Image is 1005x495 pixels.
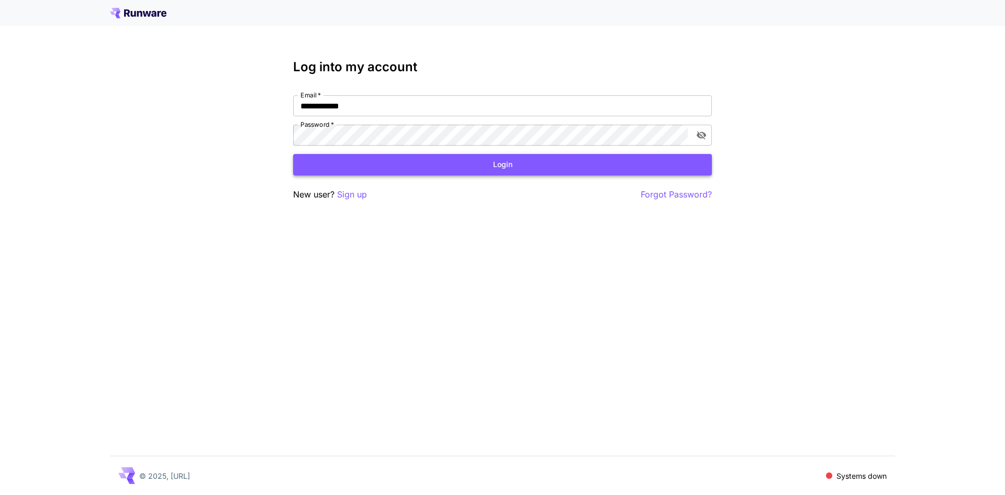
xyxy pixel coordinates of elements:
button: Sign up [337,188,367,201]
label: Password [300,120,334,129]
button: Forgot Password? [641,188,712,201]
p: Systems down [836,470,887,481]
label: Email [300,91,321,100]
p: © 2025, [URL] [139,470,190,481]
h3: Log into my account [293,60,712,74]
p: New user? [293,188,367,201]
button: toggle password visibility [692,126,711,145]
button: Login [293,154,712,175]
